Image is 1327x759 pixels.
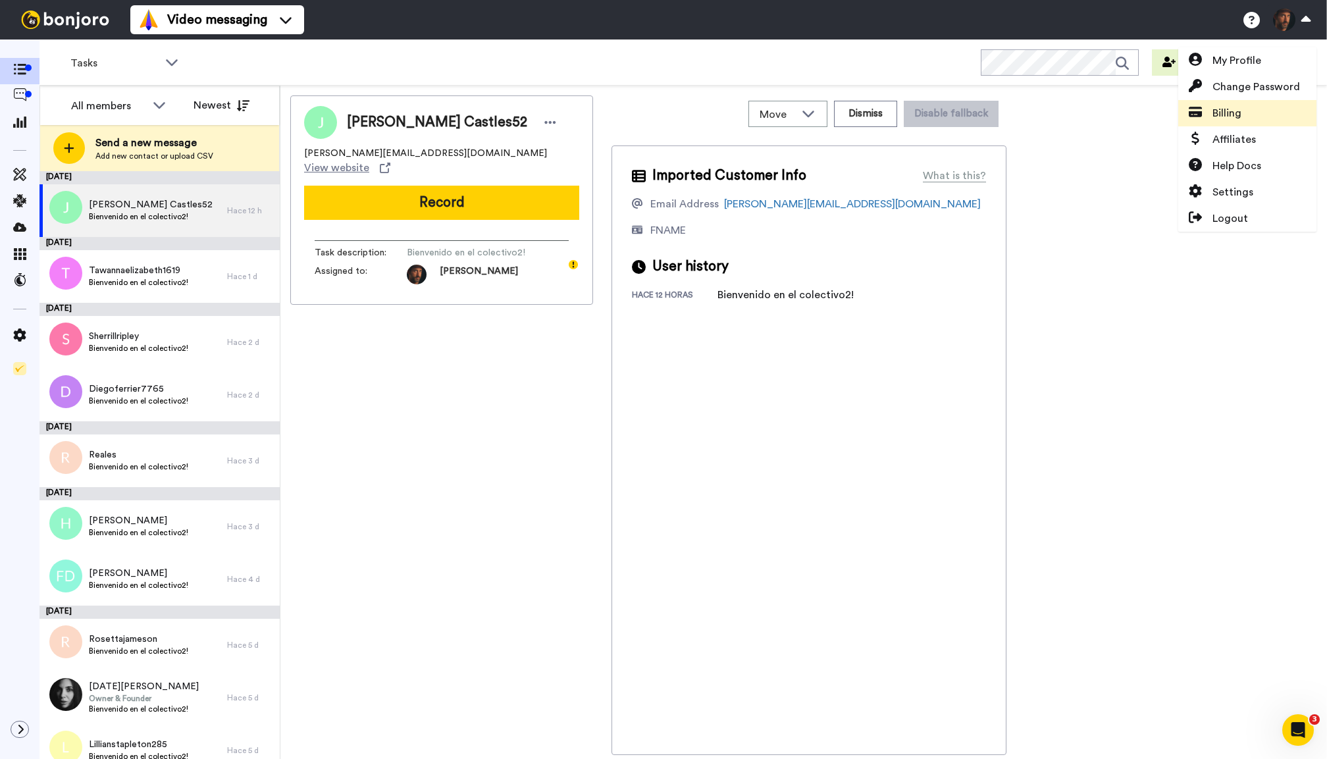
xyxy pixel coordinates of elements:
img: t.png [49,257,82,290]
span: Sherrillripley [89,330,188,343]
div: [DATE] [39,171,280,184]
a: Change Password [1178,74,1316,100]
span: Task description : [315,246,407,259]
span: My Profile [1212,53,1261,68]
span: Bienvenido en el colectivo2! [89,580,188,590]
span: [DATE][PERSON_NAME] [89,680,199,693]
button: Newest [184,92,259,118]
div: [DATE] [39,421,280,434]
button: Disable fallback [904,101,999,127]
img: fd.png [49,560,82,592]
span: Bienvenido en el colectivo2! [89,211,213,222]
span: User history [652,257,729,276]
div: Hace 2 d [227,337,273,348]
span: Owner & Founder [89,693,199,704]
span: Add new contact or upload CSV [95,151,213,161]
img: Checklist.svg [13,362,26,375]
span: Lillianstapleton285 [89,738,188,751]
div: [DATE] [39,487,280,500]
div: [DATE] [39,606,280,619]
div: Hace 12 h [227,205,273,216]
span: Affiliates [1212,132,1256,147]
span: Tasks [70,55,159,71]
div: What is this? [923,168,986,184]
img: s.png [49,323,82,355]
div: Hace 2 d [227,390,273,400]
span: Bienvenido en el colectivo2! [89,343,188,353]
a: My Profile [1178,47,1316,74]
div: hace 12 horas [632,290,717,303]
iframe: Intercom live chat [1282,714,1314,746]
span: Change Password [1212,79,1300,95]
a: Billing [1178,100,1316,126]
img: e6a30c41-197a-462c-abf1-fde37cdecafd.jpg [49,678,82,711]
img: r.png [49,625,82,658]
div: Hace 5 d [227,745,273,756]
span: Settings [1212,184,1253,200]
span: Assigned to: [315,265,407,284]
div: FNAME [650,222,686,238]
span: Bienvenido en el colectivo2! [89,527,188,538]
div: Hace 5 d [227,693,273,703]
span: Billing [1212,105,1241,121]
div: Hace 1 d [227,271,273,282]
span: Move [760,107,795,122]
button: Record [304,186,579,220]
a: View website [304,160,390,176]
div: Hace 3 d [227,456,273,466]
div: Bienvenido en el colectivo2! [717,287,854,303]
span: Video messaging [167,11,267,29]
span: Bienvenido en el colectivo2! [89,704,199,714]
span: Bienvenido en el colectivo2! [89,396,188,406]
a: Settings [1178,179,1316,205]
span: 3 [1309,714,1320,725]
div: Tooltip anchor [567,259,579,271]
div: [DATE] [39,303,280,316]
img: 433a0d39-d5e5-4e8b-95ab-563eba39db7f-1570019947.jpg [407,265,427,284]
a: Help Docs [1178,153,1316,179]
img: Profile Image [304,106,337,139]
span: [PERSON_NAME][EMAIL_ADDRESS][DOMAIN_NAME] [304,147,547,160]
span: Help Docs [1212,158,1261,174]
span: Rosettajameson [89,633,188,646]
span: [PERSON_NAME] Castles52 [89,198,213,211]
img: bj-logo-header-white.svg [16,11,115,29]
button: Invite [1152,49,1216,76]
div: Email Address [650,196,719,212]
span: Bienvenido en el colectivo2! [407,246,532,259]
span: [PERSON_NAME] [440,265,518,284]
span: Imported Customer Info [652,166,806,186]
img: r.png [49,441,82,474]
span: Diegoferrier7765 [89,382,188,396]
a: Logout [1178,205,1316,232]
a: Affiliates [1178,126,1316,153]
span: Bienvenido en el colectivo2! [89,461,188,472]
img: vm-color.svg [138,9,159,30]
img: d.png [49,375,82,408]
span: Bienvenido en el colectivo2! [89,646,188,656]
img: h.png [49,507,82,540]
span: View website [304,160,369,176]
div: All members [71,98,146,114]
span: Bienvenido en el colectivo2! [89,277,188,288]
span: [PERSON_NAME] [89,567,188,580]
div: Hace 5 d [227,640,273,650]
span: Reales [89,448,188,461]
div: Hace 4 d [227,574,273,585]
span: Tawannaelizabeth1619 [89,264,188,277]
div: [DATE] [39,237,280,250]
div: Hace 3 d [227,521,273,532]
button: Dismiss [834,101,897,127]
a: [PERSON_NAME][EMAIL_ADDRESS][DOMAIN_NAME] [724,199,981,209]
span: Send a new message [95,135,213,151]
span: [PERSON_NAME] Castles52 [347,113,527,132]
span: [PERSON_NAME] [89,514,188,527]
span: Logout [1212,211,1248,226]
img: j.png [49,191,82,224]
